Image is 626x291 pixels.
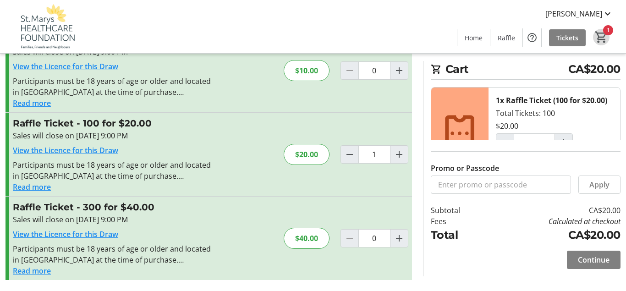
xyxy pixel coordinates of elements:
[486,216,621,227] td: Calculated at checkout
[486,205,621,216] td: CA$20.00
[431,61,621,80] h2: Cart
[13,243,213,265] div: Participants must be 18 years of age or older and located in [GEOGRAPHIC_DATA] at the time of pur...
[465,33,483,43] span: Home
[13,159,213,181] div: Participants must be 18 years of age or older and located in [GEOGRAPHIC_DATA] at the time of pur...
[498,33,515,43] span: Raffle
[13,229,118,239] a: View the Licence for this Draw
[567,251,621,269] button: Continue
[556,33,578,43] span: Tickets
[545,8,602,19] span: [PERSON_NAME]
[358,61,390,80] input: Raffle Ticket Quantity
[555,134,572,151] button: Increment by one
[13,98,51,109] button: Read more
[5,4,87,49] img: St. Marys Healthcare Foundation's Logo
[284,228,329,249] div: $40.00
[431,205,486,216] td: Subtotal
[431,227,486,243] td: Total
[284,144,329,165] div: $20.00
[13,61,118,71] a: View the Licence for this Draw
[589,179,610,190] span: Apply
[431,216,486,227] td: Fees
[496,95,607,106] div: 1x Raffle Ticket (100 for $20.00)
[390,230,408,247] button: Increment by one
[390,62,408,79] button: Increment by one
[489,88,620,179] div: Total Tickets: 100
[13,200,213,214] h3: Raffle Ticket - 300 for $40.00
[341,146,358,163] button: Decrement by one
[390,146,408,163] button: Increment by one
[538,6,621,21] button: [PERSON_NAME]
[514,133,555,152] input: Raffle Ticket (100 for $20.00) Quantity
[578,176,621,194] button: Apply
[13,130,213,141] div: Sales will close on [DATE] 9:00 PM
[284,60,329,81] div: $10.00
[13,214,213,225] div: Sales will close on [DATE] 9:00 PM
[13,116,213,130] h3: Raffle Ticket - 100 for $20.00
[13,145,118,155] a: View the Licence for this Draw
[13,181,51,192] button: Read more
[431,176,571,194] input: Enter promo or passcode
[457,29,490,46] a: Home
[496,134,514,151] button: Decrement by one
[593,29,610,45] button: Cart
[578,254,610,265] span: Continue
[568,61,621,77] span: CA$20.00
[549,29,586,46] a: Tickets
[13,265,51,276] button: Read more
[358,229,390,247] input: Raffle Ticket Quantity
[13,76,213,98] div: Participants must be 18 years of age or older and located in [GEOGRAPHIC_DATA] at the time of pur...
[490,29,522,46] a: Raffle
[496,121,518,132] div: $20.00
[486,227,621,243] td: CA$20.00
[358,145,390,164] input: Raffle Ticket Quantity
[523,28,541,47] button: Help
[431,163,499,174] label: Promo or Passcode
